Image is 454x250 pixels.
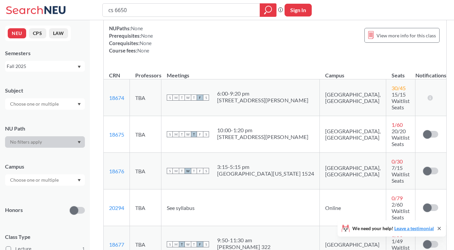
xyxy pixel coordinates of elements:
td: [GEOGRAPHIC_DATA], [GEOGRAPHIC_DATA] [320,153,386,189]
th: Professors [130,65,161,79]
a: 18677 [109,241,124,248]
th: Notifications [415,65,446,79]
span: T [179,95,185,101]
span: 0 / 30 [392,158,403,165]
div: magnifying glass [260,3,276,17]
svg: Dropdown arrow [78,103,81,106]
div: [GEOGRAPHIC_DATA][US_STATE] 1524 [217,170,314,177]
span: W [185,241,191,247]
td: [GEOGRAPHIC_DATA], [GEOGRAPHIC_DATA] [320,79,386,116]
span: None [141,33,153,39]
span: W [185,168,191,174]
input: Choose one or multiple [7,100,63,108]
span: We need your help! [352,226,434,231]
div: Fall 2025Dropdown arrow [5,61,85,72]
span: M [173,131,179,137]
th: Meetings [161,65,320,79]
div: 3:15 - 5:15 pm [217,164,314,170]
a: 18676 [109,168,124,174]
span: 15/15 Waitlist Seats [392,91,410,110]
span: S [203,241,209,247]
span: See syllabus [167,205,195,211]
div: Dropdown arrow [5,174,85,186]
span: S [167,168,173,174]
div: 9:50 - 11:30 am [217,237,270,244]
span: View more info for this class [376,31,436,40]
span: F [197,168,203,174]
svg: Dropdown arrow [78,179,81,182]
th: Campus [320,65,386,79]
span: Class Type [5,233,85,241]
span: S [203,95,209,101]
button: NEU [8,28,26,38]
button: CPS [29,28,46,38]
a: 20294 [109,205,124,211]
span: M [173,241,179,247]
div: Fall 2025 [7,63,77,70]
span: W [185,131,191,137]
p: Honors [5,206,23,214]
div: Campus [5,163,85,170]
span: 1 / 60 [392,121,403,128]
div: 10:00 - 1:20 pm [217,127,308,134]
div: [STREET_ADDRESS][PERSON_NAME] [217,97,308,104]
td: TBA [130,189,161,226]
a: 18674 [109,95,124,101]
svg: Dropdown arrow [78,66,81,68]
div: Dropdown arrow [5,98,85,110]
span: T [191,241,197,247]
td: [GEOGRAPHIC_DATA], [GEOGRAPHIC_DATA] [320,116,386,153]
span: T [179,131,185,137]
td: Online [320,189,386,226]
div: Subject [5,87,85,94]
span: 20/20 Waitlist Seats [392,128,410,147]
span: None [131,25,143,31]
span: 0 / 79 [392,195,403,201]
div: NUPaths: Prerequisites: Corequisites: Course fees: [109,25,153,54]
div: [STREET_ADDRESS][PERSON_NAME] [217,134,308,140]
span: S [203,131,209,137]
span: None [137,47,149,53]
div: NU Path [5,125,85,132]
svg: Dropdown arrow [78,141,81,144]
button: Sign In [285,4,312,16]
span: T [191,131,197,137]
div: 6:00 - 9:20 pm [217,90,308,97]
span: F [197,95,203,101]
span: M [173,168,179,174]
button: LAW [49,28,68,38]
svg: magnifying glass [264,5,272,15]
a: 18675 [109,131,124,138]
div: Dropdown arrow [5,136,85,148]
div: Semesters [5,49,85,57]
span: S [203,168,209,174]
span: T [179,168,185,174]
span: S [167,241,173,247]
span: 2/60 Waitlist Seats [392,201,410,220]
span: W [185,95,191,101]
span: F [197,241,203,247]
a: Leave a testimonial [394,225,434,231]
td: TBA [130,116,161,153]
th: Seats [386,65,415,79]
div: CRN [109,72,120,79]
span: 7/15 Waitlist Seats [392,165,410,184]
span: None [140,40,152,46]
span: S [167,95,173,101]
span: 30 / 45 [392,85,406,91]
span: T [179,241,185,247]
input: Choose one or multiple [7,176,63,184]
span: M [173,95,179,101]
span: F [197,131,203,137]
td: TBA [130,79,161,116]
td: TBA [130,153,161,189]
span: T [191,168,197,174]
span: S [167,131,173,137]
input: Class, professor, course number, "phrase" [108,4,255,16]
span: T [191,95,197,101]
